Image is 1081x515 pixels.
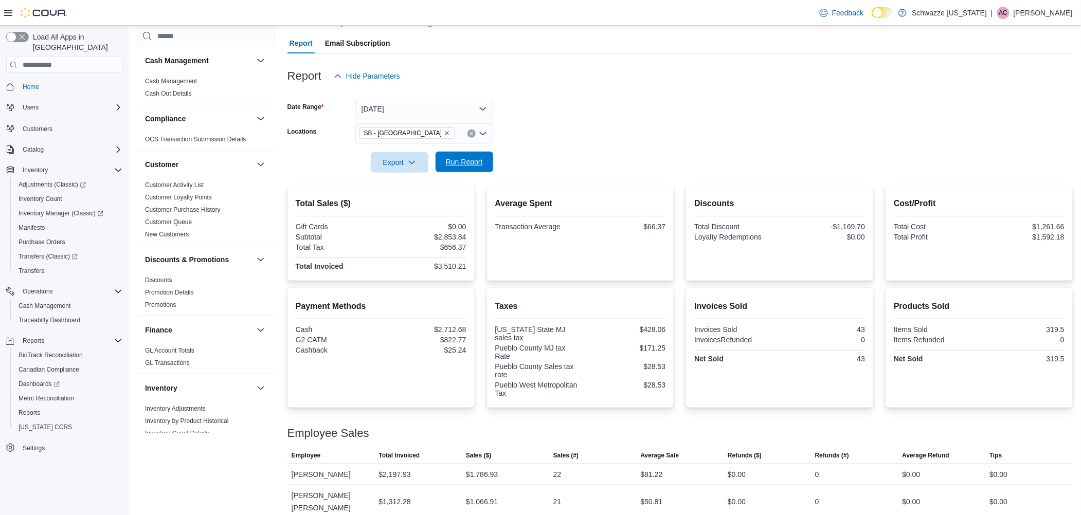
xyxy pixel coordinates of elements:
span: Canadian Compliance [19,365,79,374]
button: Customers [2,121,127,136]
button: Hide Parameters [330,66,404,86]
button: Open list of options [479,130,487,138]
span: Feedback [832,8,863,18]
span: Reports [19,409,40,417]
button: [US_STATE] CCRS [10,420,127,434]
span: Run Report [446,157,483,167]
button: Inventory [145,383,253,393]
a: Adjustments (Classic) [10,177,127,192]
div: $1,066.91 [466,495,498,508]
div: $2,712.68 [383,325,466,334]
span: Cash Management [14,300,122,312]
a: Customers [19,123,57,135]
span: Catalog [19,143,122,156]
h2: Invoices Sold [694,300,865,312]
img: Cova [21,8,67,18]
button: Reports [10,406,127,420]
div: [US_STATE] State MJ sales tax [495,325,579,342]
h3: Compliance [145,114,186,124]
span: Discounts [145,276,172,284]
button: Users [2,100,127,115]
div: 22 [553,468,562,481]
button: Metrc Reconciliation [10,391,127,406]
a: Inventory Count Details [145,430,209,437]
strong: Total Invoiced [296,262,344,270]
div: $656.37 [383,243,466,251]
a: Transfers (Classic) [10,249,127,264]
div: 21 [553,495,562,508]
div: $0.00 [903,495,921,508]
h2: Discounts [694,197,865,210]
div: $171.25 [582,344,665,352]
span: GL Transactions [145,359,190,367]
span: Home [23,83,39,91]
div: $0.00 [903,468,921,481]
div: Finance [137,344,275,373]
a: Manifests [14,222,49,234]
span: Load All Apps in [GEOGRAPHIC_DATA] [29,32,122,52]
div: $3,510.21 [383,262,466,270]
div: Transaction Average [495,223,579,231]
a: Reports [14,407,44,419]
span: Manifests [14,222,122,234]
button: Catalog [2,142,127,157]
h2: Average Spent [495,197,666,210]
div: Customer [137,179,275,245]
a: Inventory by Product Historical [145,417,229,425]
h2: Total Sales ($) [296,197,466,210]
span: Adjustments (Classic) [19,180,86,189]
button: Traceabilty Dashboard [10,313,127,327]
div: Total Tax [296,243,379,251]
span: SB - Pueblo West [359,127,455,139]
div: $50.81 [641,495,663,508]
span: Transfers (Classic) [14,250,122,263]
a: Customer Queue [145,218,192,226]
div: Pueblo County Sales tax rate [495,362,579,379]
a: Feedback [816,3,868,23]
span: Employee [292,451,321,459]
div: Cash [296,325,379,334]
div: $2,197.93 [379,468,410,481]
div: $822.77 [383,336,466,344]
div: $1,261.66 [981,223,1065,231]
div: $25.24 [383,346,466,354]
div: $1,312.28 [379,495,410,508]
span: Total Invoiced [379,451,420,459]
button: Inventory [19,164,52,176]
span: Tips [989,451,1002,459]
div: $28.53 [582,362,665,371]
a: Home [19,81,43,93]
span: Inventory Count [19,195,62,203]
button: Users [19,101,43,114]
div: 0 [782,336,865,344]
a: GL Account Totals [145,347,194,354]
div: $28.53 [582,381,665,389]
span: Canadian Compliance [14,363,122,376]
div: Invoices Sold [694,325,778,334]
div: Arthur Clement [997,7,1010,19]
div: -$1,169.70 [782,223,865,231]
span: Refunds (#) [815,451,849,459]
span: Washington CCRS [14,421,122,433]
span: Purchase Orders [19,238,65,246]
span: Cash Management [145,77,197,85]
div: Gift Cards [296,223,379,231]
div: $428.06 [582,325,665,334]
button: Reports [19,335,48,347]
span: Customer Purchase History [145,206,221,214]
span: Export [377,152,422,173]
div: Total Discount [694,223,778,231]
button: Compliance [145,114,253,124]
button: Settings [2,440,127,455]
h3: Employee Sales [287,427,369,439]
span: Customers [19,122,122,135]
button: Discounts & Promotions [145,254,253,265]
span: Report [290,33,313,53]
span: Users [19,101,122,114]
span: Dashboards [19,380,60,388]
span: Customer Loyalty Points [145,193,212,201]
div: $1,786.93 [466,468,498,481]
div: 0 [815,468,819,481]
button: Operations [19,285,57,298]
